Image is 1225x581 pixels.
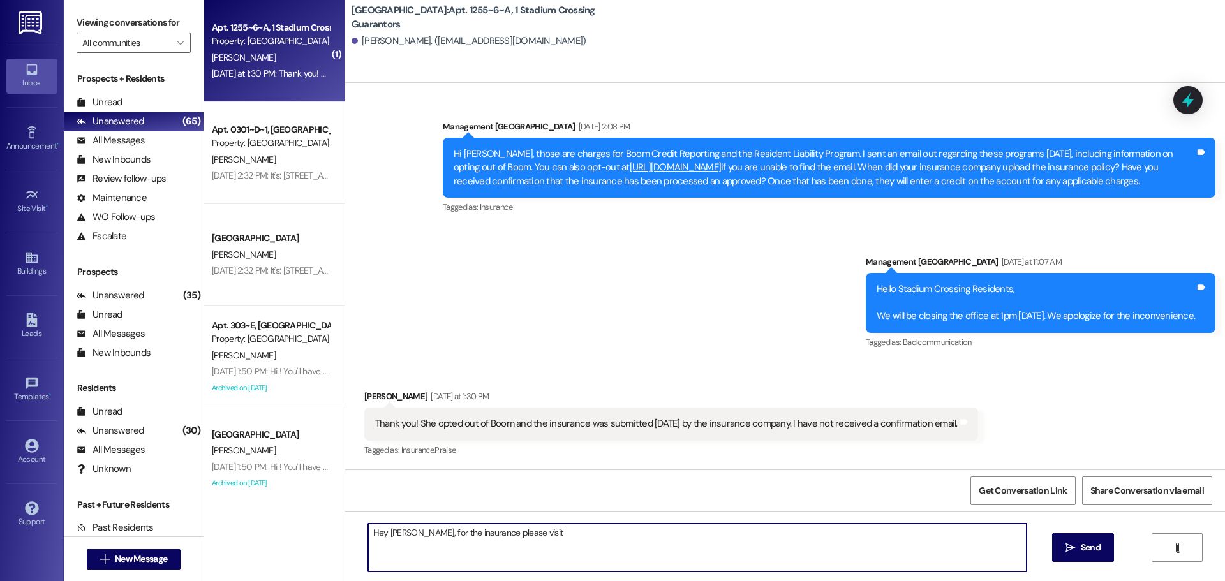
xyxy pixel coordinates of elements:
[212,68,812,79] div: [DATE] at 1:30 PM: Thank you! She opted out of Boom and the insurance was submitted [DATE] by the...
[179,421,204,441] div: (30)
[212,52,276,63] span: [PERSON_NAME]
[1082,476,1212,505] button: Share Conversation via email
[212,170,419,181] div: [DATE] 2:32 PM: It's: [STREET_ADDRESS][PERSON_NAME]
[46,202,48,211] span: •
[630,161,722,173] a: [URL][DOMAIN_NAME]
[212,154,276,165] span: [PERSON_NAME]
[212,265,419,276] div: [DATE] 2:32 PM: It's: [STREET_ADDRESS][PERSON_NAME]
[454,147,1195,188] div: Hi [PERSON_NAME], those are charges for Boom Credit Reporting and the Resident Liability Program....
[999,255,1062,268] div: [DATE] at 11:07 AM
[575,120,630,133] div: [DATE] 2:08 PM
[1173,543,1182,553] i: 
[401,445,435,455] span: Insurance ,
[427,390,489,403] div: [DATE] at 1:30 PM
[77,405,122,418] div: Unread
[364,441,978,459] div: Tagged as:
[180,286,204,305] div: (35)
[179,112,204,131] div: (65)
[77,521,154,534] div: Past Residents
[866,255,1215,273] div: Management [GEOGRAPHIC_DATA]
[77,134,145,147] div: All Messages
[212,249,276,260] span: [PERSON_NAME]
[6,247,57,281] a: Buildings
[364,390,978,408] div: [PERSON_NAME]
[77,191,147,205] div: Maintenance
[6,497,57,532] a: Support
[77,172,166,186] div: Review follow-ups
[77,230,126,243] div: Escalate
[443,120,1215,138] div: Management [GEOGRAPHIC_DATA]
[177,38,184,48] i: 
[212,349,276,361] span: [PERSON_NAME]
[77,210,155,224] div: WO Follow-ups
[6,184,57,219] a: Site Visit •
[352,34,586,48] div: [PERSON_NAME]. ([EMAIL_ADDRESS][DOMAIN_NAME])
[866,333,1215,351] div: Tagged as:
[1081,541,1101,554] span: Send
[480,202,512,212] span: Insurance
[352,4,607,31] b: [GEOGRAPHIC_DATA]: Apt. 1255~6~A, 1 Stadium Crossing Guarantors
[1065,543,1075,553] i: 
[211,475,331,491] div: Archived on [DATE]
[82,33,170,53] input: All communities
[211,380,331,396] div: Archived on [DATE]
[19,11,45,34] img: ResiDesk Logo
[434,445,456,455] span: Praise
[877,283,1195,323] div: Hello Stadium Crossing Residents, We will be closing the office at 1pm [DATE]. We apologize for t...
[77,13,191,33] label: Viewing conversations for
[77,153,151,166] div: New Inbounds
[212,445,276,456] span: [PERSON_NAME]
[6,372,57,407] a: Templates •
[212,232,330,245] div: [GEOGRAPHIC_DATA]
[57,140,59,149] span: •
[212,365,982,377] div: [DATE] 1:50 PM: Hi ! You'll have an email coming to you soon from Catalyst Property Management! I...
[6,309,57,344] a: Leads
[979,484,1067,497] span: Get Conversation Link
[77,308,122,321] div: Unread
[212,123,330,136] div: Apt. 0301~D~1, [GEOGRAPHIC_DATA]
[64,381,204,395] div: Residents
[77,96,122,109] div: Unread
[64,498,204,511] div: Past + Future Residents
[368,524,1027,571] textarea: Hey [PERSON_NAME], for the insurance please visit
[970,476,1075,505] button: Get Conversation Link
[212,428,330,441] div: [GEOGRAPHIC_DATA]
[212,332,330,346] div: Property: [GEOGRAPHIC_DATA]
[443,198,1215,216] div: Tagged as:
[115,552,167,566] span: New Message
[6,59,57,93] a: Inbox
[903,337,972,348] span: Bad communication
[212,34,330,48] div: Property: [GEOGRAPHIC_DATA]
[1052,533,1114,562] button: Send
[77,327,145,341] div: All Messages
[77,462,131,476] div: Unknown
[77,115,144,128] div: Unanswered
[77,443,145,457] div: All Messages
[212,21,330,34] div: Apt. 1255~6~A, 1 Stadium Crossing Guarantors
[49,390,51,399] span: •
[212,319,330,332] div: Apt. 303~E, [GEOGRAPHIC_DATA]
[77,289,144,302] div: Unanswered
[64,72,204,85] div: Prospects + Residents
[212,461,982,473] div: [DATE] 1:50 PM: Hi ! You'll have an email coming to you soon from Catalyst Property Management! I...
[64,265,204,279] div: Prospects
[212,136,330,150] div: Property: [GEOGRAPHIC_DATA]
[87,549,181,570] button: New Message
[77,424,144,438] div: Unanswered
[6,435,57,469] a: Account
[100,554,110,564] i: 
[1090,484,1204,497] span: Share Conversation via email
[375,417,958,430] div: Thank you! She opted out of Boom and the insurance was submitted [DATE] by the insurance company....
[77,346,151,360] div: New Inbounds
